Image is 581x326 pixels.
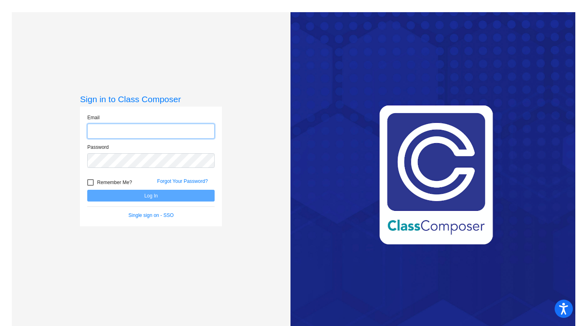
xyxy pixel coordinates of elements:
label: Email [87,114,99,121]
a: Single sign on - SSO [129,212,174,218]
button: Log In [87,190,215,202]
span: Remember Me? [97,178,132,187]
label: Password [87,144,109,151]
a: Forgot Your Password? [157,178,208,184]
h3: Sign in to Class Composer [80,94,222,104]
